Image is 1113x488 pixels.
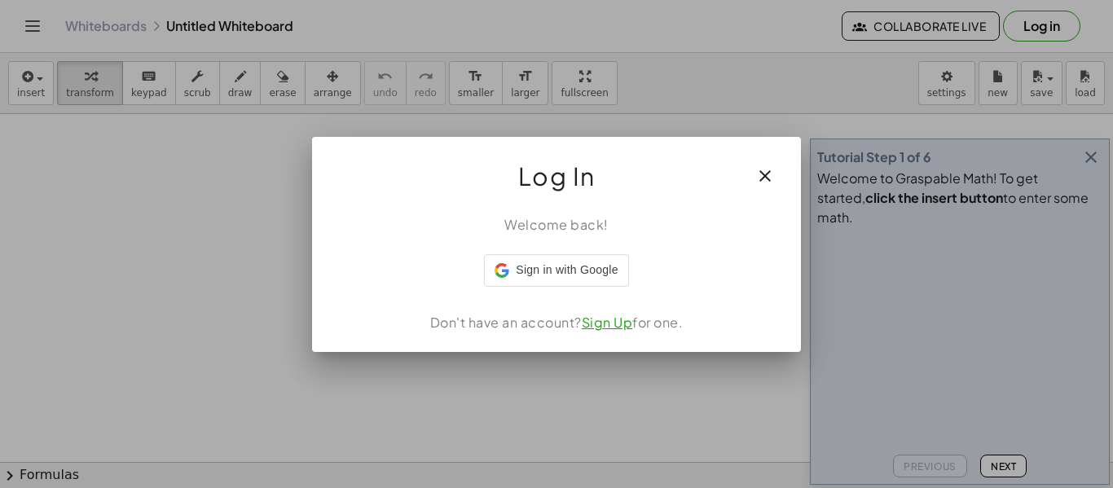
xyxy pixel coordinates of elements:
span: Sign in with Google [516,262,618,279]
span: Log In [518,156,596,196]
div: Welcome back! [332,215,781,235]
div: Don't have an account? for one. [332,313,781,332]
div: Sign in with Google [484,254,628,287]
a: Sign Up [582,314,633,331]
